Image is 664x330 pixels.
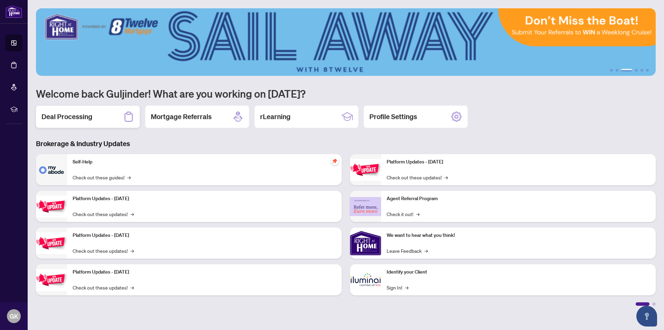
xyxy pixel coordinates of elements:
img: Agent Referral Program [350,197,381,216]
img: We want to hear what you think! [350,228,381,259]
span: GK [10,311,18,321]
p: Agent Referral Program [387,195,650,203]
button: Open asap [636,306,657,327]
a: Check out these updates!→ [73,210,134,218]
span: pushpin [331,157,339,165]
h2: rLearning [260,112,290,122]
p: Self-Help [73,158,336,166]
button: 6 [646,69,649,72]
button: 1 [610,69,613,72]
img: Identify your Client [350,264,381,295]
img: Platform Updates - July 21, 2025 [36,232,67,254]
a: Sign In!→ [387,284,408,291]
span: → [130,247,134,255]
img: logo [6,5,22,18]
h2: Mortgage Referrals [151,112,212,122]
a: Check it out!→ [387,210,419,218]
p: Platform Updates - [DATE] [73,232,336,239]
a: Check out these guides!→ [73,173,131,181]
img: Platform Updates - September 16, 2025 [36,196,67,217]
img: Slide 2 [36,8,656,76]
h1: Welcome back Guljinder! What are you working on [DATE]? [36,87,656,100]
img: Platform Updates - June 23, 2025 [350,159,381,181]
span: → [130,284,134,291]
img: Platform Updates - July 8, 2025 [36,269,67,291]
span: → [127,173,131,181]
p: Platform Updates - [DATE] [73,268,336,276]
p: Identify your Client [387,268,650,276]
button: 5 [640,69,643,72]
a: Leave Feedback→ [387,247,428,255]
button: 2 [616,69,618,72]
span: → [130,210,134,218]
h2: Profile Settings [369,112,417,122]
span: → [405,284,408,291]
img: Self-Help [36,154,67,185]
a: Check out these updates!→ [73,247,134,255]
span: → [424,247,428,255]
span: → [416,210,419,218]
p: We want to hear what you think! [387,232,650,239]
p: Platform Updates - [DATE] [73,195,336,203]
a: Check out these updates!→ [387,173,448,181]
span: → [444,173,448,181]
h3: Brokerage & Industry Updates [36,139,656,149]
p: Platform Updates - [DATE] [387,158,650,166]
h2: Deal Processing [41,112,92,122]
a: Check out these updates!→ [73,284,134,291]
button: 3 [621,69,632,72]
button: 4 [635,69,638,72]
